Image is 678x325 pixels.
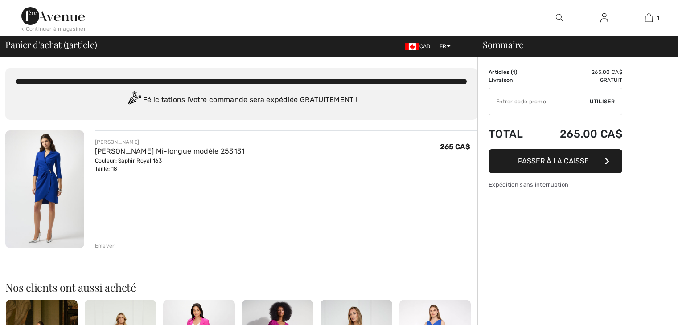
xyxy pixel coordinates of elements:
span: 265 CA$ [440,142,470,151]
span: 1 [513,69,515,75]
span: 1 [657,14,659,22]
span: Passer à la caisse [518,157,589,165]
a: Se connecter [593,12,615,24]
td: Livraison [489,76,536,84]
img: recherche [556,12,563,23]
input: Code promo [489,88,590,115]
div: Félicitations ! Votre commande sera expédiée GRATUITEMENT ! [16,91,467,109]
img: Mon panier [645,12,653,23]
a: [PERSON_NAME] Mi-longue modèle 253131 [95,147,245,155]
div: Expédition sans interruption [489,180,622,189]
div: [PERSON_NAME] [95,138,245,146]
img: Robe Portefeuille Mi-longue modèle 253131 [5,130,84,248]
div: Sommaire [472,40,673,49]
div: Enlever [95,242,115,250]
td: Gratuit [536,76,622,84]
td: 265.00 CA$ [536,68,622,76]
span: FR [440,43,451,49]
td: Total [489,119,536,149]
span: Utiliser [590,97,615,106]
a: 1 [627,12,670,23]
td: Articles ( ) [489,68,536,76]
div: Couleur: Saphir Royal 163 Taille: 18 [95,157,245,173]
div: < Continuer à magasiner [21,25,86,33]
img: Canadian Dollar [405,43,419,50]
img: 1ère Avenue [21,7,85,25]
button: Passer à la caisse [489,149,622,173]
h2: Nos clients ont aussi acheté [5,282,477,292]
span: Panier d'achat ( article) [5,40,97,49]
td: 265.00 CA$ [536,119,622,149]
img: Mes infos [600,12,608,23]
span: CAD [405,43,434,49]
img: Congratulation2.svg [125,91,143,109]
span: 1 [66,38,69,49]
